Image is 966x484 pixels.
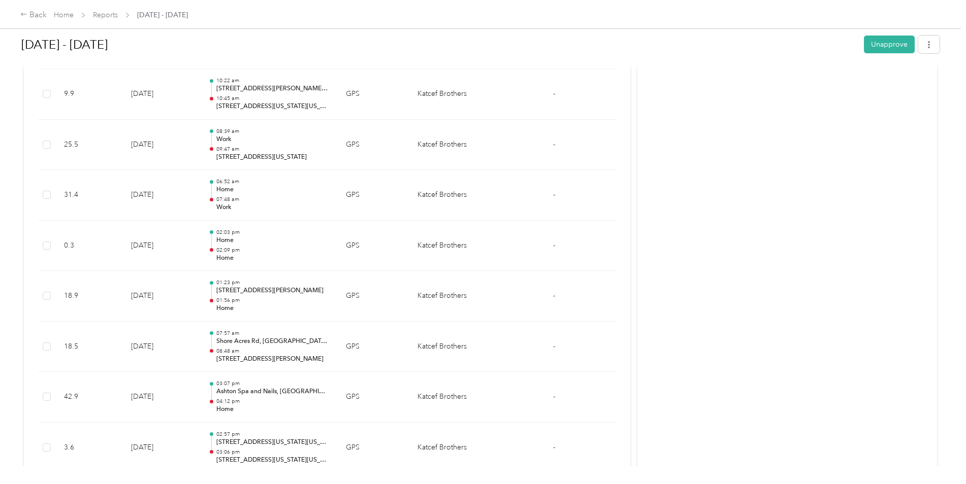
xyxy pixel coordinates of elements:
[56,423,123,473] td: 3.6
[216,153,330,162] p: [STREET_ADDRESS][US_STATE]
[409,322,492,372] td: Katcef Brothers
[553,443,555,452] span: -
[864,36,915,53] button: Unapprove
[123,170,200,221] td: [DATE]
[20,9,47,21] div: Back
[216,229,330,236] p: 02:03 pm
[54,11,74,19] a: Home
[56,372,123,423] td: 42.9
[409,69,492,120] td: Katcef Brothers
[338,271,409,322] td: GPS
[216,330,330,337] p: 07:57 am
[338,69,409,120] td: GPS
[216,355,330,364] p: [STREET_ADDRESS][PERSON_NAME]
[409,372,492,423] td: Katcef Brothers
[123,423,200,473] td: [DATE]
[216,438,330,447] p: [STREET_ADDRESS][US_STATE][US_STATE]
[56,170,123,221] td: 31.4
[216,128,330,135] p: 08:39 am
[216,95,330,102] p: 10:45 am
[21,32,857,57] h1: Sep 1 - 30, 2025
[137,10,188,20] span: [DATE] - [DATE]
[216,297,330,304] p: 01:56 pm
[338,372,409,423] td: GPS
[216,84,330,93] p: [STREET_ADDRESS][PERSON_NAME][US_STATE]
[216,196,330,203] p: 07:48 am
[338,170,409,221] td: GPS
[409,271,492,322] td: Katcef Brothers
[123,322,200,372] td: [DATE]
[216,254,330,263] p: Home
[56,120,123,170] td: 25.5
[553,241,555,250] span: -
[216,348,330,355] p: 08:48 am
[409,221,492,271] td: Katcef Brothers
[553,291,555,300] span: -
[216,456,330,465] p: [STREET_ADDRESS][US_STATE][US_STATE]
[216,398,330,405] p: 04:12 pm
[123,69,200,120] td: [DATE]
[553,190,555,199] span: -
[216,247,330,254] p: 02:09 pm
[93,11,118,19] a: Reports
[216,304,330,313] p: Home
[56,271,123,322] td: 18.9
[123,372,200,423] td: [DATE]
[56,69,123,120] td: 9.9
[216,337,330,346] p: Shore Acres Rd, [GEOGRAPHIC_DATA], MD
[216,135,330,144] p: Work
[216,380,330,387] p: 03:07 pm
[216,236,330,245] p: Home
[123,221,200,271] td: [DATE]
[216,286,330,295] p: [STREET_ADDRESS][PERSON_NAME]
[216,146,330,153] p: 09:47 am
[909,427,966,484] iframe: Everlance-gr Chat Button Frame
[338,221,409,271] td: GPS
[216,448,330,456] p: 03:06 pm
[338,423,409,473] td: GPS
[216,77,330,84] p: 10:22 am
[553,392,555,401] span: -
[409,423,492,473] td: Katcef Brothers
[216,405,330,414] p: Home
[553,140,555,149] span: -
[338,322,409,372] td: GPS
[123,271,200,322] td: [DATE]
[338,120,409,170] td: GPS
[216,203,330,212] p: Work
[216,387,330,396] p: Ashton Spa and Nails, [GEOGRAPHIC_DATA], [GEOGRAPHIC_DATA], [GEOGRAPHIC_DATA], [GEOGRAPHIC_DATA],...
[123,120,200,170] td: [DATE]
[409,170,492,221] td: Katcef Brothers
[216,431,330,438] p: 02:57 pm
[216,279,330,286] p: 01:23 pm
[216,102,330,111] p: [STREET_ADDRESS][US_STATE][US_STATE]
[216,185,330,194] p: Home
[56,221,123,271] td: 0.3
[553,89,555,98] span: -
[409,120,492,170] td: Katcef Brothers
[216,178,330,185] p: 06:52 am
[56,322,123,372] td: 18.5
[553,342,555,351] span: -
